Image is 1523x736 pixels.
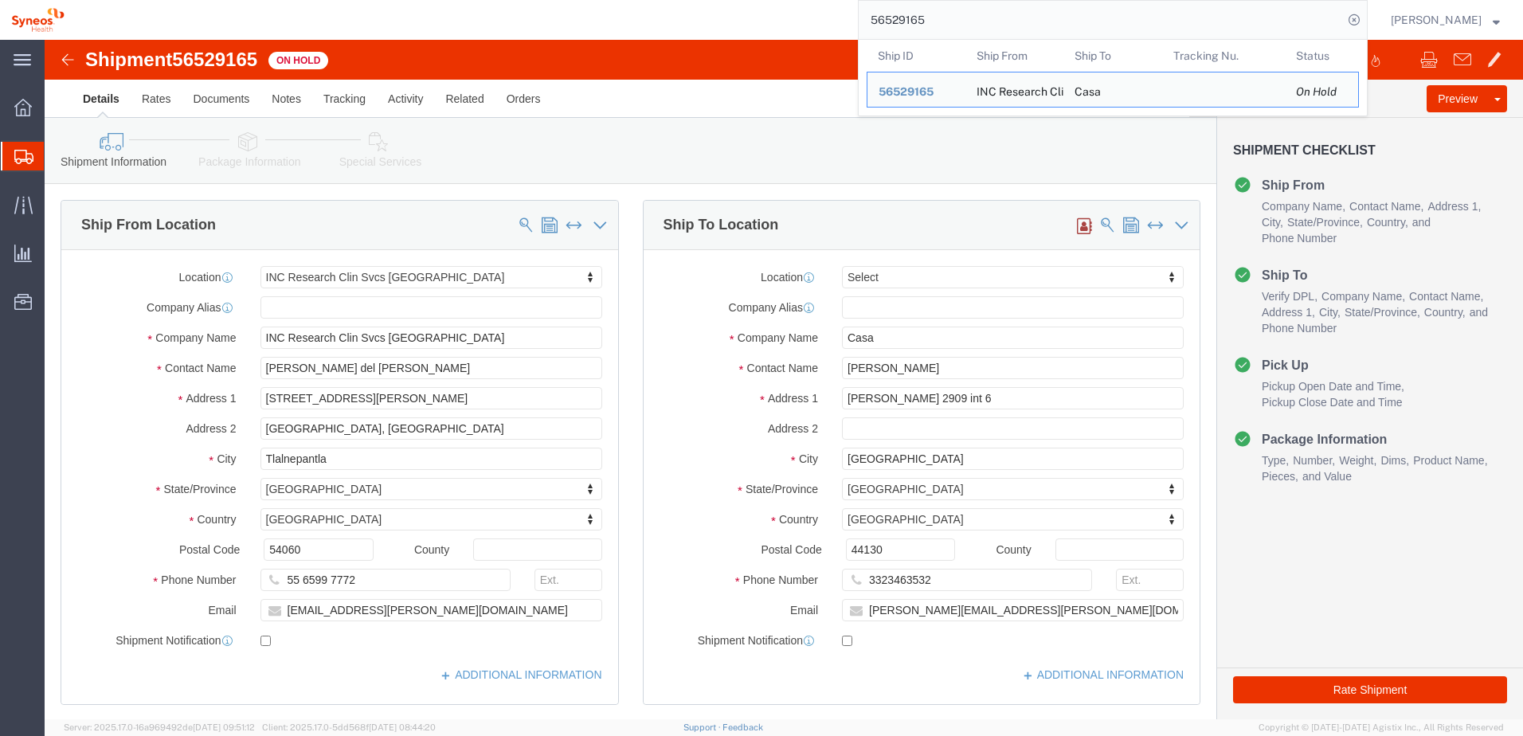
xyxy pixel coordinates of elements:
[683,722,723,732] a: Support
[879,85,934,98] span: 56529165
[867,40,965,72] th: Ship ID
[193,722,255,732] span: [DATE] 09:51:12
[1285,40,1359,72] th: Status
[859,1,1343,39] input: Search for shipment number, reference number
[879,84,954,100] div: 56529165
[11,8,65,32] img: logo
[262,722,436,732] span: Client: 2025.17.0-5dd568f
[45,40,1523,719] iframe: FS Legacy Container
[965,40,1064,72] th: Ship From
[1063,40,1162,72] th: Ship To
[977,72,1053,107] div: INC Research Clin Svcs Mexico
[1296,84,1347,100] div: On Hold
[1162,40,1286,72] th: Tracking Nu.
[1391,11,1482,29] span: Natan Tateishi
[722,722,763,732] a: Feedback
[369,722,436,732] span: [DATE] 08:44:20
[1075,72,1101,107] div: Casa
[64,722,255,732] span: Server: 2025.17.0-16a969492de
[1259,721,1504,734] span: Copyright © [DATE]-[DATE] Agistix Inc., All Rights Reserved
[1390,10,1501,29] button: [PERSON_NAME]
[867,40,1367,115] table: Search Results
